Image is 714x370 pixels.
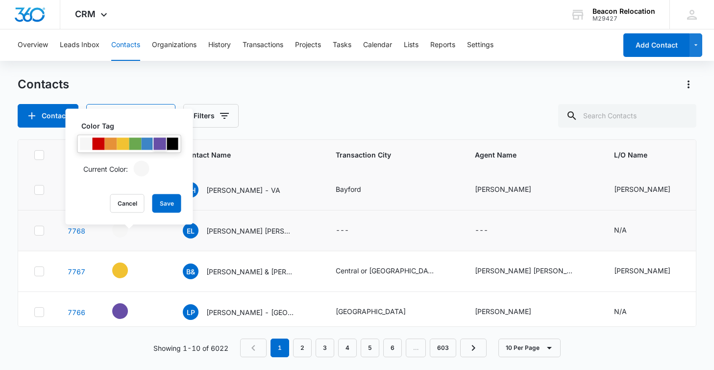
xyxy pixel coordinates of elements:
div: Contact Name - Darren Hart - VA - Select to Edit Field [183,182,298,198]
button: Import Contacts [86,104,175,128]
a: Page 2 [293,339,312,357]
button: Filters [183,104,239,128]
button: Add Contact [623,33,689,57]
p: Showing 1-10 of 6022 [153,343,228,353]
button: Projects [295,29,321,61]
div: Central or [GEOGRAPHIC_DATA][US_STATE]. Still figuring that out. [336,265,434,276]
div: - - Select to Edit Field [112,303,146,319]
div: #f1c232 [117,138,129,150]
span: Transaction City [336,150,451,160]
a: Page 6 [383,339,402,357]
div: #3d85c6 [142,138,154,150]
span: LP [183,304,198,320]
button: Add Contact [18,104,78,128]
button: Reports [430,29,455,61]
div: #F6F6F6 [80,138,93,150]
div: Contact Name - Laurie Parker - Raleigh, NC - Select to Edit Field [183,304,312,320]
button: Overview [18,29,48,61]
p: [PERSON_NAME] - VA [206,185,280,195]
div: #CC0000 [93,138,105,150]
div: --- [336,225,349,237]
button: Save [152,194,181,213]
p: Current Color: [83,163,128,174]
div: [PERSON_NAME] [PERSON_NAME] [475,265,573,276]
button: Tasks [333,29,351,61]
button: Leads Inbox [60,29,99,61]
div: Transaction City - Bayford - Select to Edit Field [336,184,379,196]
div: account name [592,7,655,15]
h1: Contacts [18,77,69,92]
button: Lists [404,29,419,61]
button: Actions [681,77,696,92]
span: L/O Name [614,150,688,160]
button: Cancel [110,194,145,213]
button: 10 Per Page [498,339,561,357]
div: Agent Name - Laurie Parker - Select to Edit Field [475,306,549,318]
div: [PERSON_NAME] [475,306,531,317]
button: History [208,29,231,61]
button: Organizations [152,29,197,61]
p: [PERSON_NAME] [PERSON_NAME] [206,226,295,236]
nav: Pagination [240,339,487,357]
a: Page 4 [338,339,357,357]
em: 1 [271,339,289,357]
div: account id [592,15,655,22]
p: [PERSON_NAME] & [PERSON_NAME] - [GEOGRAPHIC_DATA] [206,266,295,277]
a: Page 5 [361,339,379,357]
button: Transactions [243,29,283,61]
div: Agent Name - Eric Lois - Select to Edit Field [475,265,591,277]
div: - - Select to Edit Field [112,222,146,238]
button: Calendar [363,29,392,61]
a: Navigate to contact details page for Bill & Kathy Czerniakowski - WI [68,267,85,276]
div: --- [475,225,488,237]
div: Contact Name - Bill & Kathy Czerniakowski - WI - Select to Edit Field [183,264,312,279]
div: #6aa84f [129,138,142,150]
div: - - Select to Edit Field [112,263,146,278]
div: #e69138 [105,138,117,150]
span: EL [183,223,198,238]
span: B& [183,264,198,279]
div: [PERSON_NAME] [614,184,670,194]
button: Settings [467,29,493,61]
div: Agent Name - Jennifer Whittington - Select to Edit Field [475,184,549,196]
a: Page 3 [316,339,334,357]
a: Next Page [460,339,487,357]
p: [PERSON_NAME] - [GEOGRAPHIC_DATA], [GEOGRAPHIC_DATA] [206,307,295,317]
div: Transaction City - Raleigh - Select to Edit Field [336,306,423,318]
div: L/O Name - Heath Snider - Select to Edit Field [614,265,688,277]
div: #674ea7 [154,138,166,150]
div: L/O Name - N/A - Select to Edit Field [614,306,644,318]
div: L/O Name - N/A - Select to Edit Field [614,225,644,237]
span: Contact Name [183,150,298,160]
div: #000000 [166,138,178,150]
label: Color Tag [81,121,185,131]
div: [GEOGRAPHIC_DATA] [336,306,406,317]
div: [PERSON_NAME] [614,265,670,276]
div: Contact Name - Eric Lois - Select to Edit Field [183,223,312,238]
div: Bayford [336,184,361,194]
div: [PERSON_NAME] [475,184,531,194]
span: CRM [75,9,96,19]
button: Contacts [111,29,140,61]
div: Transaction City - - Select to Edit Field [336,225,367,237]
div: N/A [614,225,627,235]
a: Navigate to contact details page for Laurie Parker - Raleigh, NC [68,308,85,317]
div: L/O Name - Drew Peters - Select to Edit Field [614,184,688,196]
input: Search Contacts [558,104,696,128]
span: Agent Name [475,150,591,160]
div: N/A [614,306,627,317]
div: Transaction City - Central or Southern Wisconsin. Still figuring that out. - Select to Edit Field [336,265,451,277]
div: Agent Name - - Select to Edit Field [475,225,506,237]
a: Page 603 [430,339,456,357]
a: Navigate to contact details page for Eric Lois [68,227,85,235]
